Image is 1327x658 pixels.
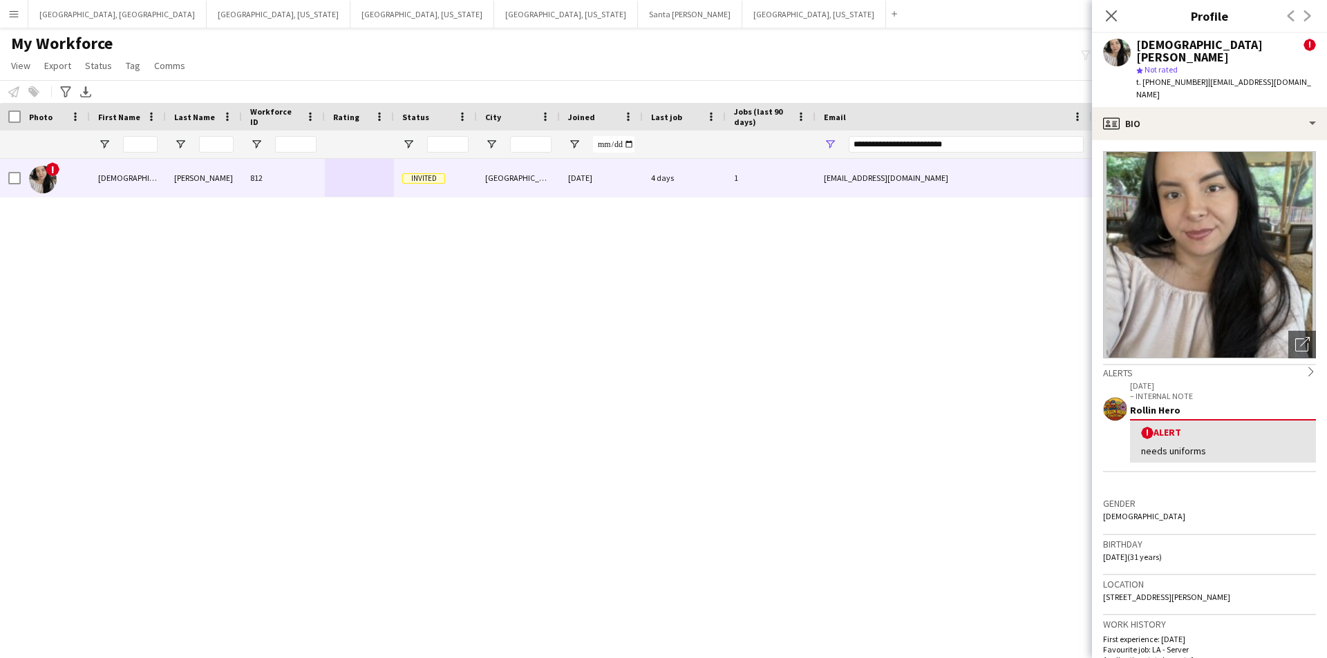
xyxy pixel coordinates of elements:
span: Last Name [174,112,215,122]
input: First Name Filter Input [123,136,158,153]
span: Email [824,112,846,122]
a: Tag [120,57,146,75]
input: Status Filter Input [427,136,469,153]
div: 812 [242,159,325,197]
button: Open Filter Menu [824,138,836,151]
div: [DEMOGRAPHIC_DATA] [PERSON_NAME] [90,159,166,197]
button: [GEOGRAPHIC_DATA], [GEOGRAPHIC_DATA] [28,1,207,28]
span: Status [402,112,429,122]
h3: Birthday [1103,538,1316,550]
span: [DEMOGRAPHIC_DATA] [1103,511,1185,521]
app-action-btn: Advanced filters [57,84,74,100]
button: Open Filter Menu [174,138,187,151]
span: View [11,59,30,72]
button: [GEOGRAPHIC_DATA], [US_STATE] [350,1,494,28]
button: [GEOGRAPHIC_DATA], [US_STATE] [742,1,886,28]
input: Email Filter Input [849,136,1084,153]
span: First Name [98,112,140,122]
h3: Gender [1103,497,1316,510]
span: Status [85,59,112,72]
p: First experience: [DATE] [1103,634,1316,644]
span: Invited [402,173,445,184]
div: Alerts [1103,364,1316,379]
div: [EMAIL_ADDRESS][DOMAIN_NAME] [816,159,1092,197]
div: needs uniforms [1141,445,1305,457]
button: Santa [PERSON_NAME] [638,1,742,28]
input: City Filter Input [510,136,552,153]
span: t. [PHONE_NUMBER] [1136,77,1208,87]
div: 1 [726,159,816,197]
button: Open Filter Menu [568,138,581,151]
span: Joined [568,112,595,122]
div: Open photos pop-in [1288,331,1316,358]
span: [DATE] (31 years) [1103,552,1162,562]
span: [STREET_ADDRESS][PERSON_NAME] [1103,592,1230,602]
span: ! [1141,427,1154,439]
a: Comms [149,57,191,75]
div: Alert [1141,426,1305,439]
span: Not rated [1145,64,1178,75]
p: [DATE] [1130,380,1316,391]
h3: Work history [1103,618,1316,630]
button: Open Filter Menu [485,138,498,151]
p: – INTERNAL NOTE [1130,391,1316,401]
div: Bio [1092,107,1327,140]
input: Workforce ID Filter Input [275,136,317,153]
button: Open Filter Menu [98,138,111,151]
span: City [485,112,501,122]
div: [DEMOGRAPHIC_DATA] [PERSON_NAME] [1136,39,1304,64]
div: [DATE] [560,159,643,197]
span: Last job [651,112,682,122]
div: [PERSON_NAME] [166,159,242,197]
input: Joined Filter Input [593,136,634,153]
button: [GEOGRAPHIC_DATA], [US_STATE] [207,1,350,28]
div: 4 days [643,159,726,197]
img: Crew avatar or photo [1103,151,1316,358]
p: Favourite job: LA - Server [1103,644,1316,655]
img: Lady Katherine Quijije [29,166,57,193]
span: Workforce ID [250,106,300,127]
input: Last Name Filter Input [199,136,234,153]
span: Tag [126,59,140,72]
app-action-btn: Export XLSX [77,84,94,100]
div: Rollin Hero [1130,404,1316,416]
span: Jobs (last 90 days) [734,106,791,127]
a: Export [39,57,77,75]
span: ! [46,162,59,176]
span: | [EMAIL_ADDRESS][DOMAIN_NAME] [1136,77,1311,99]
span: Rating [333,112,359,122]
button: Open Filter Menu [250,138,263,151]
a: Status [79,57,117,75]
span: Export [44,59,71,72]
span: Photo [29,112,53,122]
a: View [6,57,36,75]
span: Comms [154,59,185,72]
button: [GEOGRAPHIC_DATA], [US_STATE] [494,1,638,28]
div: [GEOGRAPHIC_DATA] [477,159,560,197]
span: My Workforce [11,33,113,54]
h3: Location [1103,578,1316,590]
button: Open Filter Menu [402,138,415,151]
h3: Profile [1092,7,1327,25]
span: ! [1304,39,1316,51]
